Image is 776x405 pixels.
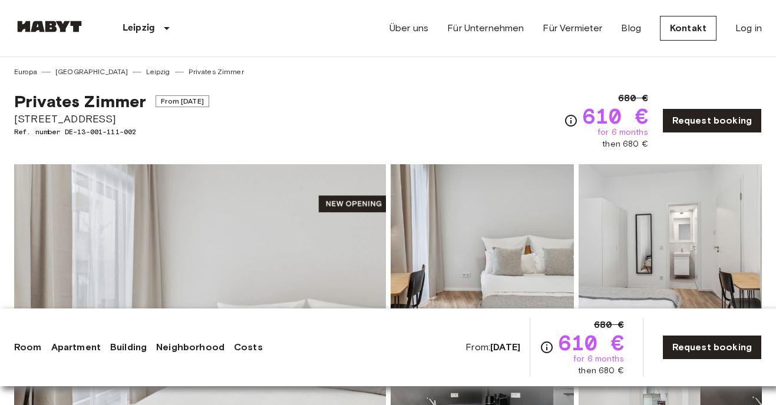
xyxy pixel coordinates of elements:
span: Ref. number DE-13-001-111-002 [14,127,209,137]
a: Building [110,340,147,354]
a: Costs [234,340,263,354]
span: [STREET_ADDRESS] [14,111,209,127]
img: Picture of unit DE-13-001-111-002 [391,164,574,318]
b: [DATE] [490,341,520,353]
a: Über uns [389,21,428,35]
a: Für Unternehmen [447,21,524,35]
a: Neighborhood [156,340,224,354]
a: Europa [14,67,37,77]
img: Habyt [14,21,85,32]
span: 680 € [594,318,624,332]
a: Request booking [662,335,762,360]
span: then 680 € [602,138,648,150]
a: Log in [735,21,762,35]
a: Request booking [662,108,762,133]
span: From: [465,341,520,354]
svg: Check cost overview for full price breakdown. Please note that discounts apply to new joiners onl... [540,340,554,354]
a: Blog [621,21,641,35]
a: Privates Zimmer [189,67,244,77]
span: then 680 € [578,365,624,377]
p: Leipzig [123,21,155,35]
a: Für Vermieter [543,21,602,35]
a: Room [14,340,42,354]
a: [GEOGRAPHIC_DATA] [55,67,128,77]
img: Picture of unit DE-13-001-111-002 [579,164,762,318]
span: for 6 months [597,127,648,138]
span: 610 € [583,105,648,127]
a: Leipzig [146,67,170,77]
span: Privates Zimmer [14,91,146,111]
svg: Check cost overview for full price breakdown. Please note that discounts apply to new joiners onl... [564,114,578,128]
span: 610 € [559,332,624,353]
span: 680 € [618,91,648,105]
a: Apartment [51,340,101,354]
span: for 6 months [573,353,624,365]
a: Kontakt [660,16,716,41]
span: From [DATE] [156,95,209,107]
